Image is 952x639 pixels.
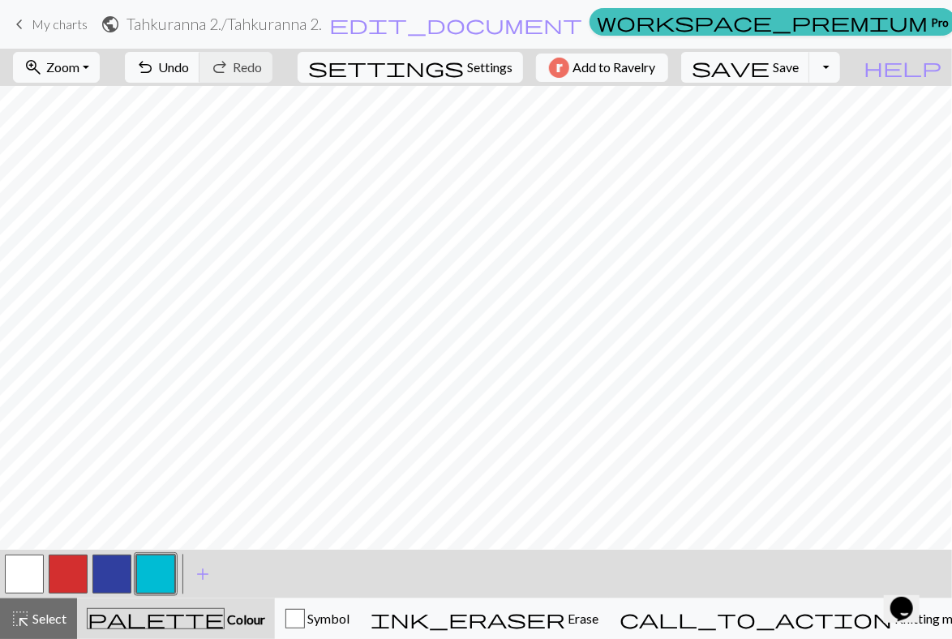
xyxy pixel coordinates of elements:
span: save [692,56,770,79]
span: highlight_alt [11,607,30,630]
iframe: chat widget [884,574,936,623]
button: Save [681,52,810,83]
i: Settings [308,58,464,77]
button: Zoom [13,52,100,83]
span: Select [30,611,66,626]
a: My charts [10,11,88,38]
span: public [101,13,120,36]
span: add [193,563,212,585]
span: Add to Ravelry [572,58,655,78]
span: Settings [467,58,512,77]
span: Colour [225,611,265,627]
span: help [864,56,941,79]
span: workspace_premium [597,11,928,33]
button: Erase [360,598,609,639]
span: palette [88,607,224,630]
button: Add to Ravelry [536,54,668,82]
span: zoom_in [24,56,43,79]
span: My charts [32,16,88,32]
img: Ravelry [549,58,569,78]
span: Save [773,59,799,75]
span: settings [308,56,464,79]
span: ink_eraser [371,607,565,630]
span: Zoom [46,59,79,75]
span: edit_document [329,13,582,36]
button: SettingsSettings [298,52,523,83]
span: call_to_action [620,607,892,630]
button: Colour [77,598,275,639]
span: Symbol [305,611,349,626]
button: Symbol [275,598,360,639]
span: Undo [158,59,189,75]
span: Erase [565,611,598,626]
span: undo [135,56,155,79]
span: keyboard_arrow_left [10,13,29,36]
h2: Tahkuranna 2. / Tahkuranna 2. [127,15,322,33]
button: Undo [125,52,200,83]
